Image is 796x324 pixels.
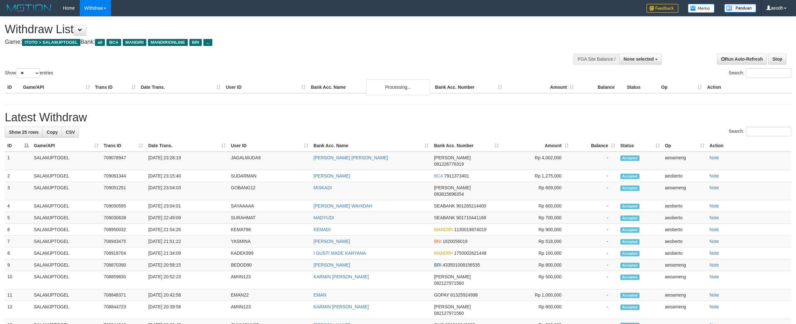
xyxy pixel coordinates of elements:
[223,81,308,93] th: User ID
[505,81,577,93] th: Amount
[646,4,678,13] img: Feedback.jpg
[620,251,639,256] span: Accepted
[576,81,624,93] th: Balance
[20,81,92,93] th: Game/API
[434,173,443,178] span: BCA
[662,247,707,259] td: aeoberto
[710,215,719,220] a: Note
[434,311,464,316] span: Copy 082127971560 to clipboard
[662,259,707,271] td: aeoameng
[571,224,618,236] td: -
[5,127,43,138] a: Show 25 rows
[620,275,639,280] span: Accepted
[624,57,654,62] span: None selected
[146,140,228,152] th: Date Trans.: activate to sort column ascending
[620,239,639,245] span: Accepted
[571,152,618,170] td: -
[434,274,471,279] span: [PERSON_NAME]
[106,39,121,46] span: BCA
[313,262,350,267] a: [PERSON_NAME]
[5,247,31,259] td: 8
[228,289,311,301] td: EMAN22
[5,200,31,212] td: 4
[42,127,62,138] a: Copy
[571,289,618,301] td: -
[101,200,146,212] td: 709050595
[5,152,31,170] td: 1
[618,140,662,152] th: Status: activate to sort column ascending
[620,204,639,209] span: Accepted
[434,292,449,298] span: GOPAY
[434,215,455,220] span: SEABANK
[5,111,791,124] h1: Latest Withdraw
[434,239,441,244] span: BNI
[501,259,571,271] td: Rp 800,000
[5,236,31,247] td: 7
[101,247,146,259] td: 708918704
[101,152,146,170] td: 709078947
[31,200,101,212] td: SALAMJPTOGEL
[123,39,146,46] span: MANDIRI
[31,236,101,247] td: SALAMJPTOGEL
[5,3,53,13] img: MOTION_logo.png
[710,203,719,208] a: Note
[95,39,105,46] span: all
[203,39,212,46] span: ...
[101,259,146,271] td: 708870390
[454,251,486,256] span: Copy 1750002621448 to clipboard
[620,305,639,310] span: Accepted
[434,185,471,190] span: [PERSON_NAME]
[571,247,618,259] td: -
[5,23,524,36] h1: Withdraw List
[571,259,618,271] td: -
[101,140,146,152] th: Trans ID: activate to sort column ascending
[501,140,571,152] th: Amount: activate to sort column ascending
[710,262,719,267] a: Note
[5,289,31,301] td: 11
[5,259,31,271] td: 9
[313,227,331,232] a: KEMADI
[571,182,618,200] td: -
[434,203,455,208] span: SEABANK
[146,182,228,200] td: [DATE] 23:04:03
[101,170,146,182] td: 709061344
[662,224,707,236] td: aeoberto
[228,212,311,224] td: SURAHMAT
[501,289,571,301] td: Rp 1,000,000
[228,247,311,259] td: KADEK999
[101,212,146,224] td: 709030638
[228,140,311,152] th: User ID: activate to sort column ascending
[454,227,486,232] span: Copy 1130019874019 to clipboard
[443,262,480,267] span: Copy 433501008156535 to clipboard
[313,251,366,256] a: I GUSTI MADE KARYANA
[710,239,719,244] a: Note
[146,247,228,259] td: [DATE] 21:34:09
[717,54,767,64] a: Run Auto-Refresh
[710,251,719,256] a: Note
[571,236,618,247] td: -
[146,301,228,319] td: [DATE] 20:39:58
[5,140,31,152] th: ID: activate to sort column descending
[620,155,639,161] span: Accepted
[146,224,228,236] td: [DATE] 21:54:26
[573,54,619,64] div: PGA Site Balance /
[620,227,639,233] span: Accepted
[662,301,707,319] td: aeoameng
[189,39,202,46] span: BRI
[62,127,79,138] a: CSV
[101,224,146,236] td: 708950032
[710,185,719,190] a: Note
[101,289,146,301] td: 708848371
[501,247,571,259] td: Rp 100,000
[659,81,705,93] th: Op
[662,289,707,301] td: aeoameng
[308,81,433,93] th: Bank Acc. Name
[31,259,101,271] td: SALAMJPTOGEL
[146,236,228,247] td: [DATE] 21:51:22
[434,162,464,167] span: Copy 081226776319 to clipboard
[313,304,369,309] a: KARMIN [PERSON_NAME]
[228,259,311,271] td: BEDOD90
[138,81,223,93] th: Date Trans.
[47,130,58,135] span: Copy
[31,247,101,259] td: SALAMJPTOGEL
